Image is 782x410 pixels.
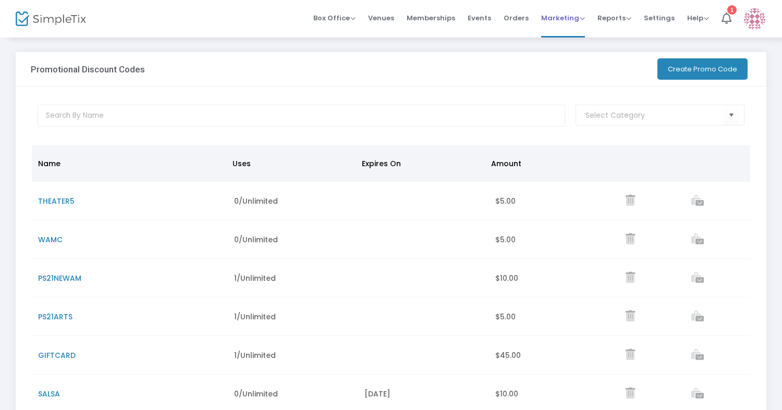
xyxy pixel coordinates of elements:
h3: Promotional Discount Codes [31,64,145,74]
span: THEATER5 [38,196,75,206]
span: $45.00 [495,350,521,361]
a: View list of orders which used this promo code. [691,196,704,207]
span: 0/Unlimited [234,196,278,206]
span: $10.00 [495,389,518,399]
span: WAMC [38,234,63,245]
span: $5.00 [495,312,516,322]
a: View list of orders which used this promo code. [691,389,704,400]
span: Events [468,5,491,31]
span: 0/Unlimited [234,389,278,399]
span: $5.00 [495,196,516,206]
span: PS21ARTS [38,312,72,322]
div: [DATE] [364,389,483,399]
span: PS21NEWAM [38,273,81,283]
a: View list of orders which used this promo code. [691,235,704,245]
div: 1 [727,5,737,15]
span: 0/Unlimited [234,234,278,245]
span: Box Office [313,13,356,23]
a: View list of orders which used this promo code. [691,274,704,284]
button: Select [724,105,739,126]
span: 1/Unlimited [234,350,276,361]
span: Help [687,13,709,23]
span: Expires On [362,158,401,169]
a: View list of orders which used this promo code. [691,351,704,361]
input: Search By Name [38,105,566,127]
span: Venues [368,5,394,31]
span: Settings [644,5,675,31]
button: Create Promo Code [657,58,748,80]
span: $10.00 [495,273,518,283]
span: 1/Unlimited [234,273,276,283]
span: Marketing [541,13,585,23]
a: View list of orders which used this promo code. [691,312,704,322]
span: $5.00 [495,234,516,245]
span: SALSA [38,389,60,399]
span: Uses [233,158,251,169]
input: Select Category [585,110,725,121]
span: Amount [491,158,521,169]
span: Orders [504,5,529,31]
span: Memberships [407,5,455,31]
span: 1/Unlimited [234,312,276,322]
span: Reports [597,13,631,23]
span: GIFTCARD [38,350,76,361]
span: Name [38,158,60,169]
